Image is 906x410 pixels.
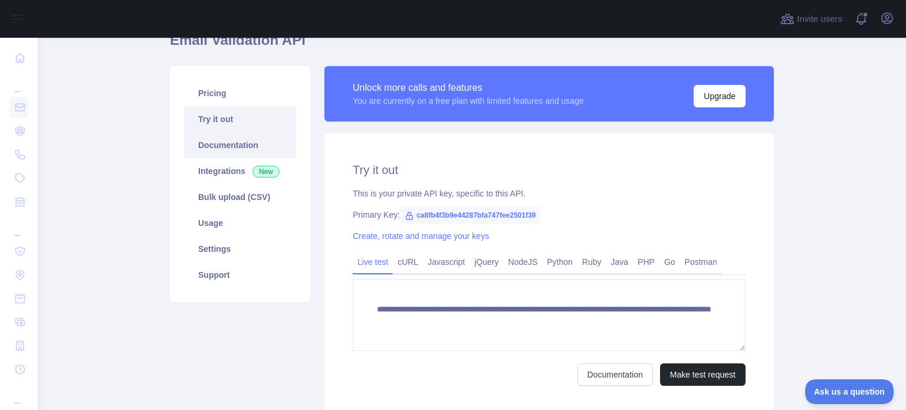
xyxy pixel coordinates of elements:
div: This is your private API key, specific to this API. [353,188,746,199]
button: Make test request [660,363,746,386]
a: Support [184,262,296,288]
button: Invite users [778,9,845,28]
span: Invite users [797,12,842,26]
a: Usage [184,210,296,236]
a: Python [542,252,577,271]
div: You are currently on a free plan with limited features and usage [353,95,584,107]
a: Go [659,252,680,271]
a: Create, rotate and manage your keys [353,231,489,241]
a: Java [606,252,633,271]
a: Documentation [577,363,653,386]
h2: Try it out [353,162,746,178]
a: Javascript [423,252,470,271]
span: ca8fb4f3b9e44287bfa747fee2501f39 [400,206,540,224]
a: Live test [353,252,393,271]
a: Documentation [184,132,296,158]
a: cURL [393,252,423,271]
div: ... [9,215,28,238]
a: Pricing [184,80,296,106]
a: Try it out [184,106,296,132]
a: jQuery [470,252,503,271]
a: Ruby [577,252,606,271]
a: NodeJS [503,252,542,271]
a: Settings [184,236,296,262]
div: Primary Key: [353,209,746,221]
iframe: Toggle Customer Support [805,379,894,404]
div: ... [9,71,28,94]
a: Postman [680,252,722,271]
a: Bulk upload (CSV) [184,184,296,210]
a: PHP [633,252,659,271]
h1: Email Validation API [170,31,774,59]
div: ... [9,382,28,406]
button: Upgrade [694,85,746,107]
span: New [252,166,280,178]
div: Unlock more calls and features [353,81,584,95]
a: Integrations New [184,158,296,184]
